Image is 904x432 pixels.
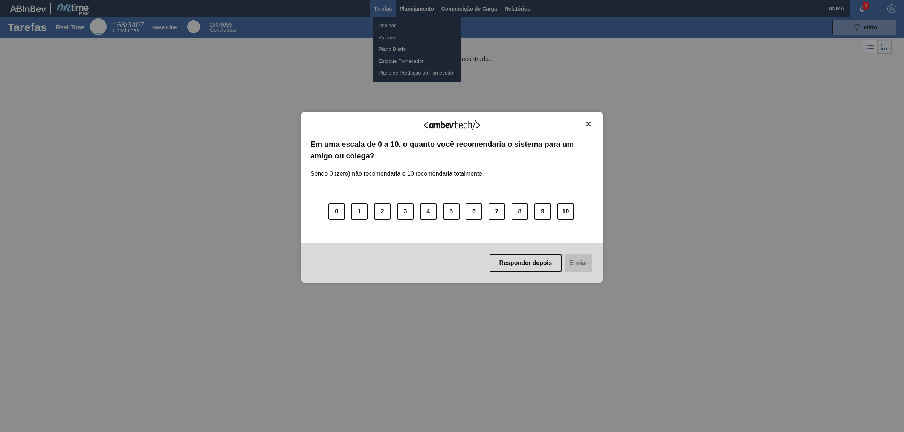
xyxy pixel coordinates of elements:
[310,161,484,177] label: Sendo 0 (zero) não recomendaria e 10 recomendaria totalmente.
[466,203,482,220] button: 6
[586,121,591,127] img: Close
[557,203,574,220] button: 10
[374,203,391,220] button: 2
[443,203,460,220] button: 5
[420,203,437,220] button: 4
[490,254,562,272] button: Responder depois
[512,203,528,220] button: 8
[351,203,368,220] button: 1
[310,138,594,161] label: Em uma escala de 0 a 10, o quanto você recomendaria o sistema para um amigo ou colega?
[397,203,414,220] button: 3
[424,120,480,130] img: Logo Ambevtech
[534,203,551,220] button: 9
[328,203,345,220] button: 0
[583,121,594,127] button: Close
[489,203,505,220] button: 7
